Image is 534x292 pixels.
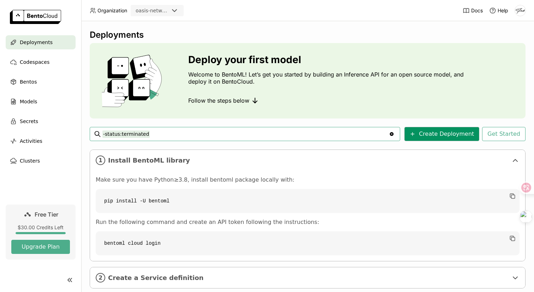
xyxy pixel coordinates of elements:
span: Follow the steps below [188,97,249,104]
span: Bentos [20,78,37,86]
i: 1 [96,156,105,165]
div: 1Install BentoML library [90,150,525,171]
i: 2 [96,273,105,282]
p: Make sure you have Python≥3.8, install bentoml package locally with: [96,176,520,183]
span: Organization [97,7,127,14]
span: Codespaces [20,58,49,66]
a: Activities [6,134,76,148]
span: Docs [471,7,483,14]
span: Clusters [20,157,40,165]
input: Search [102,128,389,140]
span: Activities [20,137,42,145]
code: pip install -U bentoml [96,189,520,213]
div: $30.00 Credits Left [11,224,70,231]
button: Create Deployment [404,127,479,141]
p: Run the following command and create an API token following the instructions: [96,219,520,226]
span: Deployments [20,38,53,47]
a: Free Tier$30.00 Credits LeftUpgrade Plan [6,205,76,260]
a: Secrets [6,114,76,128]
a: Deployments [6,35,76,49]
span: Free Tier [35,211,58,218]
code: bentoml cloud login [96,231,520,255]
a: Models [6,95,76,109]
p: Welcome to BentoML! Let’s get you started by building an Inference API for an open source model, ... [188,71,467,85]
h3: Deploy your first model [188,54,467,65]
input: Selected oasis-networks. [170,7,170,14]
span: Install BentoML library [108,157,508,164]
img: logo [10,10,61,24]
div: Deployments [90,30,526,40]
span: Models [20,97,37,106]
span: Secrets [20,117,38,126]
svg: Clear value [389,131,394,137]
img: cover onboarding [95,54,171,107]
div: 2Create a Service definition [90,267,525,288]
a: Bentos [6,75,76,89]
div: oasis-networks [136,7,169,14]
a: Codespaces [6,55,76,69]
button: Upgrade Plan [11,240,70,254]
div: Help [489,7,508,14]
span: Create a Service definition [108,274,508,282]
img: Fred Liang [515,5,526,16]
a: Docs [463,7,483,14]
span: Help [498,7,508,14]
a: Clusters [6,154,76,168]
button: Get Started [482,127,526,141]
